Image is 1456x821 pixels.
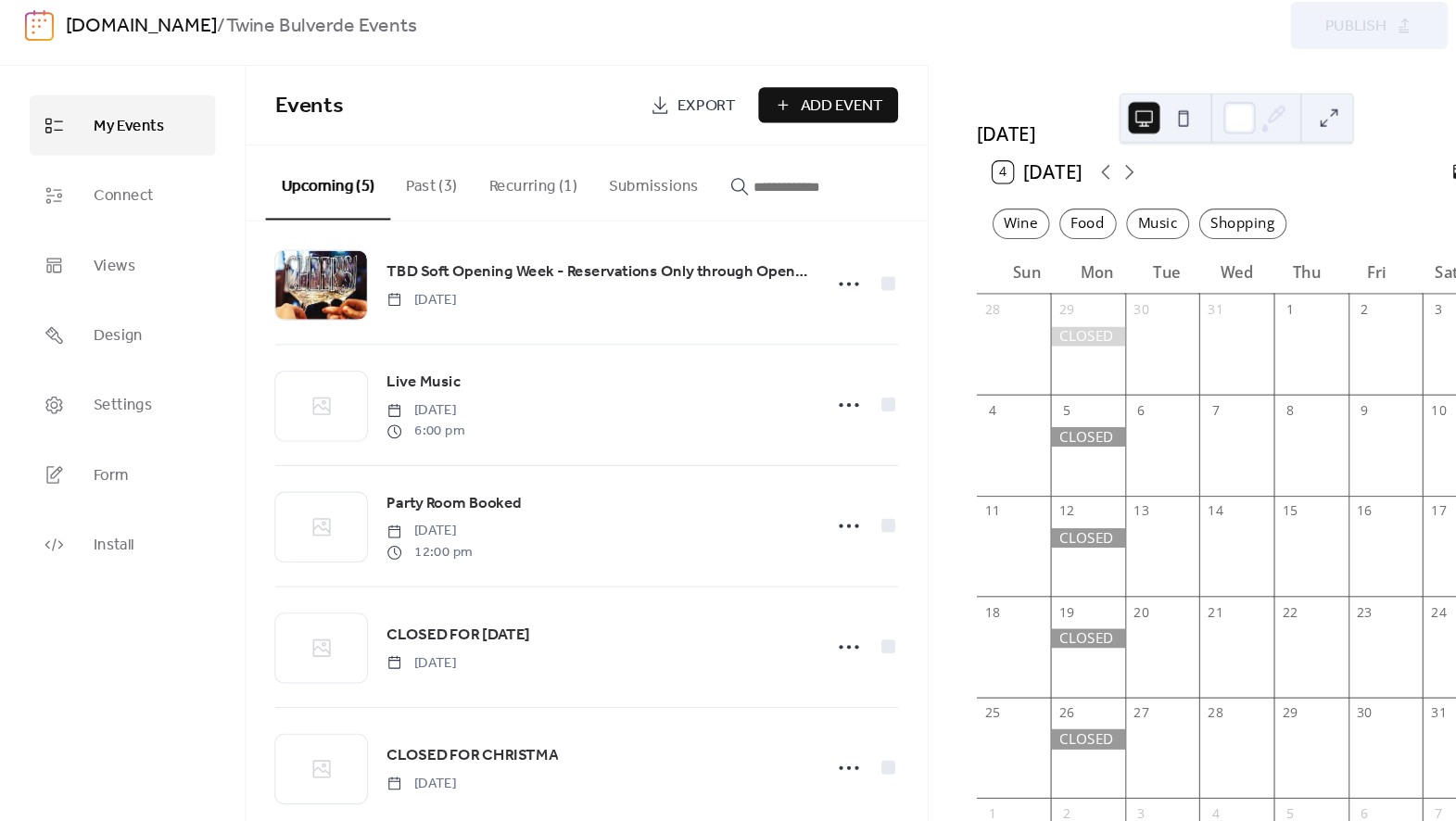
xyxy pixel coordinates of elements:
[1067,392,1083,409] div: 6
[927,581,943,598] div: 18
[927,676,943,693] div: 25
[1198,250,1264,290] div: Thu
[990,511,1060,529] div: CLOSED
[935,209,989,238] div: Wine
[1067,581,1083,598] div: 20
[23,22,51,52] img: logo
[250,150,368,221] button: Upcoming (5)
[364,600,499,623] span: CLOSED FOR [DATE]
[1348,486,1364,503] div: 17
[1137,771,1154,788] div: 4
[88,118,155,146] span: My Events
[1207,771,1223,788] div: 5
[1207,392,1223,409] div: 8
[364,361,434,385] a: Live Music
[1001,250,1067,290] div: Mon
[28,498,203,554] a: Install
[364,362,434,385] span: Live Music
[990,700,1060,718] div: CLOSED
[996,392,1013,409] div: 5
[1061,209,1120,238] div: Music
[715,95,846,129] button: Add Event
[1207,486,1223,503] div: 15
[996,581,1013,598] div: 19
[364,475,491,499] a: Party Room Booked
[1348,676,1364,693] div: 31
[1277,771,1294,788] div: 6
[364,714,525,737] span: CLOSED FOR CHRISTMA
[559,150,673,219] button: Submissions
[364,259,762,281] span: TBD Soft Opening Week - Reservations Only through Opentable
[996,486,1013,503] div: 12
[88,249,128,278] span: Views
[1067,297,1083,313] div: 30
[1277,676,1294,693] div: 30
[88,447,121,475] span: Form
[998,209,1052,238] div: Food
[88,381,144,410] span: Settings
[927,297,943,313] div: 28
[1330,250,1396,290] div: Sat
[920,126,1411,153] div: [DATE]
[927,771,943,788] div: 1
[364,476,491,499] span: Party Room Booked
[205,20,213,56] b: /
[754,102,832,124] span: Add Event
[639,102,693,124] span: Export
[364,410,437,429] span: 6:00 pm
[1130,209,1212,238] div: Shopping
[990,795,1060,814] div: CLOSED
[935,250,1001,290] div: Sun
[28,366,203,423] a: Settings
[1067,771,1083,788] div: 3
[1067,676,1083,693] div: 27
[1137,581,1154,598] div: 21
[1137,676,1154,693] div: 28
[1137,486,1154,503] div: 14
[996,676,1013,693] div: 26
[364,258,762,282] a: TBD Soft Opening Week - Reservations Only through Opentable
[1348,581,1364,598] div: 24
[927,392,943,409] div: 4
[364,524,445,543] span: 12:00 pm
[364,742,429,762] span: [DATE]
[1277,392,1294,409] div: 9
[28,234,203,291] a: Views
[990,605,1060,624] div: CLOSED
[1137,297,1154,313] div: 31
[28,300,203,357] a: Design
[1067,486,1083,503] div: 13
[62,20,205,56] a: [DOMAIN_NAME]
[88,183,145,212] span: Connect
[1133,250,1198,290] div: Wed
[927,486,943,503] div: 11
[1348,392,1364,409] div: 10
[364,504,445,524] span: [DATE]
[88,315,134,344] span: Design
[364,600,499,624] a: CLOSED FOR [DATE]
[990,415,1060,434] div: CLOSED
[364,628,429,648] span: [DATE]
[996,771,1013,788] div: 2
[28,103,203,159] a: My Events
[1137,392,1154,409] div: 7
[929,160,1027,190] button: 4[DATE]
[1386,14,1433,60] div: KZ
[1277,486,1294,503] div: 16
[88,512,126,541] span: Install
[599,95,707,129] a: Export
[28,432,203,488] a: Form
[1277,581,1294,598] div: 23
[1207,297,1223,313] div: 1
[364,390,437,410] span: [DATE]
[28,169,203,225] a: Connect
[1348,297,1364,313] div: 3
[1348,771,1364,788] div: 7
[1264,250,1330,290] div: Fri
[1277,297,1294,313] div: 2
[368,150,446,219] button: Past (3)
[446,150,559,219] button: Recurring (1)
[1067,250,1133,290] div: Tue
[213,20,393,56] b: Twine Bulverde Events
